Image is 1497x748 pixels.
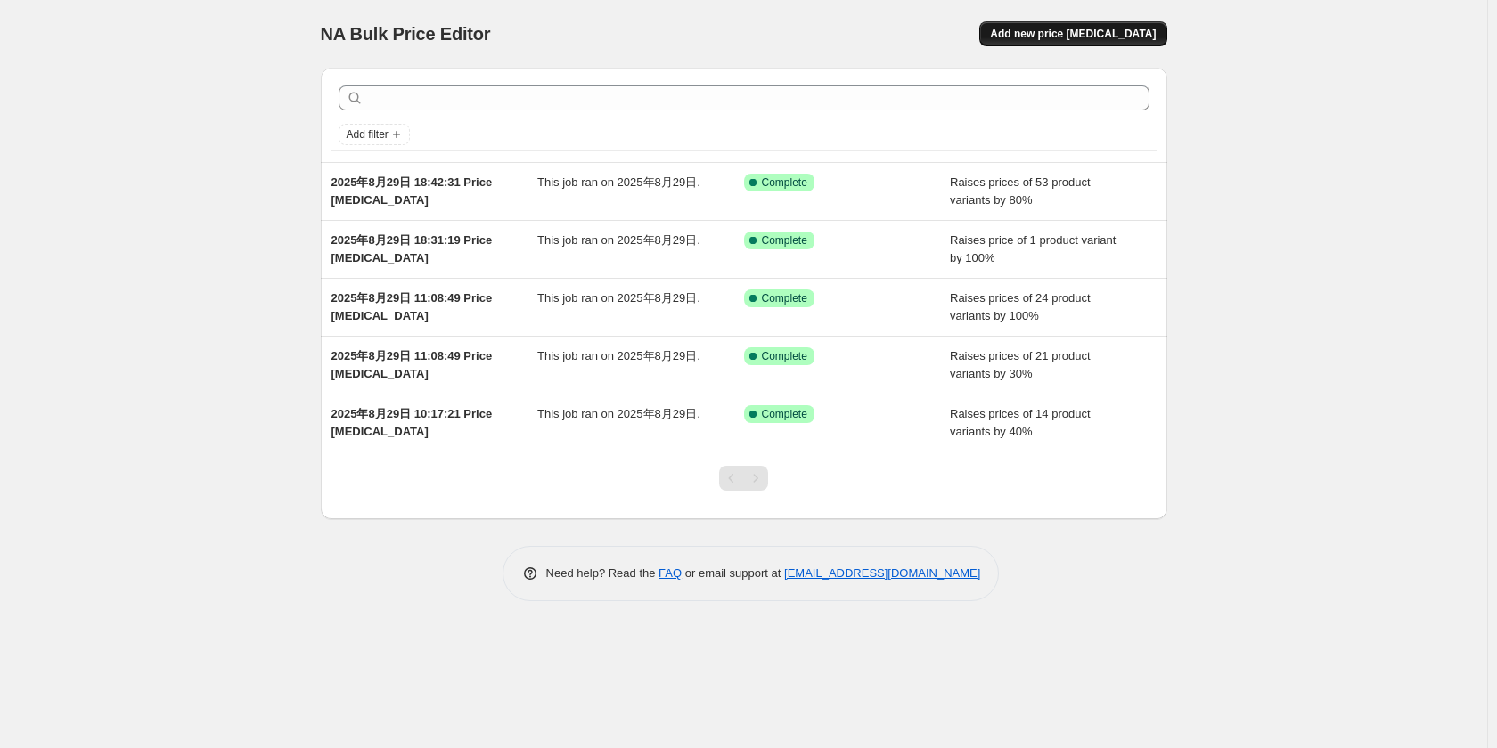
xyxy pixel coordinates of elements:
button: Add filter [339,124,410,145]
span: Complete [762,349,807,363]
span: Complete [762,407,807,421]
a: FAQ [659,566,682,580]
span: 2025年8月29日 18:42:31 Price [MEDICAL_DATA] [331,175,493,207]
span: Add filter [347,127,389,142]
span: Complete [762,175,807,190]
span: or email support at [682,566,784,580]
span: 2025年8月29日 18:31:19 Price [MEDICAL_DATA] [331,233,493,264]
span: 2025年8月29日 11:08:49 Price [MEDICAL_DATA] [331,349,493,380]
span: Raises prices of 14 product variants by 40% [950,407,1091,438]
span: Raises price of 1 product variant by 100% [950,233,1116,264]
span: This job ran on 2025年8月29日. [537,291,700,305]
button: Add new price [MEDICAL_DATA] [979,21,1166,46]
span: 2025年8月29日 11:08:49 Price [MEDICAL_DATA] [331,291,493,322]
span: Add new price [MEDICAL_DATA] [990,27,1156,41]
a: [EMAIL_ADDRESS][DOMAIN_NAME] [784,566,980,580]
span: Complete [762,291,807,305]
span: This job ran on 2025年8月29日. [537,407,700,420]
span: This job ran on 2025年8月29日. [537,175,700,189]
span: This job ran on 2025年8月29日. [537,233,700,247]
span: Raises prices of 24 product variants by 100% [950,291,1091,322]
span: Raises prices of 53 product variants by 80% [950,175,1091,207]
span: Need help? Read the [546,566,659,580]
span: Complete [762,233,807,248]
span: This job ran on 2025年8月29日. [537,349,700,362]
span: NA Bulk Price Editor [321,24,491,44]
span: Raises prices of 21 product variants by 30% [950,349,1091,380]
nav: Pagination [719,466,768,491]
span: 2025年8月29日 10:17:21 Price [MEDICAL_DATA] [331,407,493,438]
